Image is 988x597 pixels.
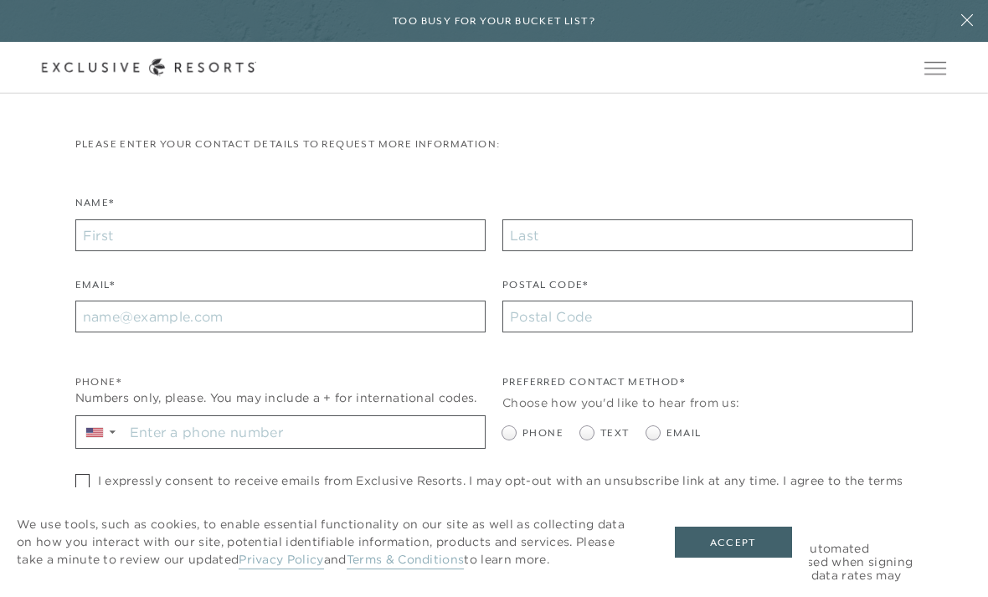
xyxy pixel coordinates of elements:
label: Postal Code* [502,277,589,301]
legend: Preferred Contact Method* [502,374,685,399]
h6: Too busy for your bucket list? [393,13,595,29]
a: Privacy Policy [239,552,323,569]
label: Email* [75,277,115,301]
input: Enter a phone number [124,416,485,448]
a: Terms & Conditions [347,552,465,569]
div: Country Code Selector [76,416,124,448]
input: Postal Code [502,301,913,332]
span: I expressly consent to receive emails from Exclusive Resorts. I may opt-out with an unsubscribe l... [98,474,913,501]
button: Open navigation [924,62,946,74]
label: Name* [75,195,115,219]
p: We use tools, such as cookies, to enable essential functionality on our site as well as collectin... [17,516,641,569]
div: Numbers only, please. You may include a + for international codes. [75,389,486,407]
input: name@example.com [75,301,486,332]
span: Text [600,425,630,441]
input: First [75,219,486,251]
input: Last [502,219,913,251]
span: ▼ [107,427,118,437]
p: Please enter your contact details to request more information: [75,136,913,152]
span: Phone [522,425,563,441]
span: Email [666,425,702,441]
button: Accept [675,527,792,558]
div: Phone* [75,374,486,390]
div: Choose how you'd like to hear from us: [502,394,913,412]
